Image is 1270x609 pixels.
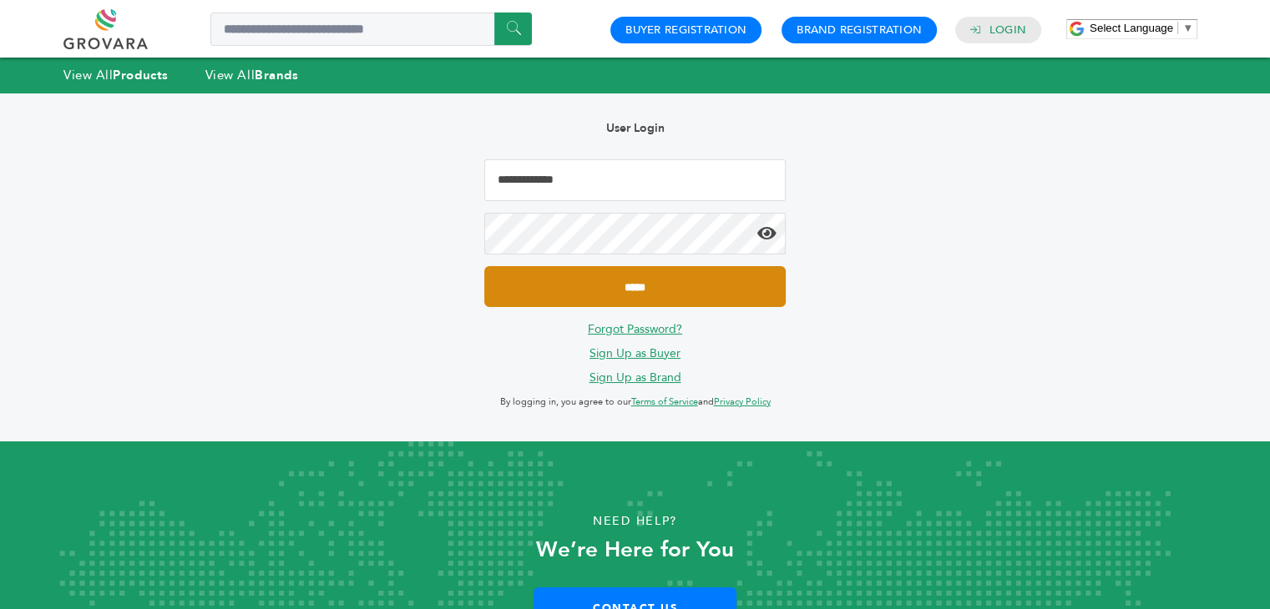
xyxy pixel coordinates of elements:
[1090,22,1193,34] a: Select Language​
[606,120,665,136] b: User Login
[714,395,771,408] a: Privacy Policy
[589,370,681,385] a: Sign Up as Brand
[589,345,681,361] a: Sign Up as Buyer
[484,213,785,254] input: Password
[989,23,1026,38] a: Login
[255,67,298,83] strong: Brands
[1177,22,1178,34] span: ​
[484,392,785,412] p: By logging in, you agree to our and
[63,509,1207,534] p: Need Help?
[1090,22,1173,34] span: Select Language
[588,321,682,337] a: Forgot Password?
[205,67,299,83] a: View AllBrands
[210,13,532,46] input: Search a product or brand...
[484,159,785,201] input: Email Address
[625,23,746,38] a: Buyer Registration
[536,535,734,565] strong: We’re Here for You
[631,395,698,408] a: Terms of Service
[63,67,169,83] a: View AllProducts
[1182,22,1193,34] span: ▼
[113,67,168,83] strong: Products
[797,23,922,38] a: Brand Registration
